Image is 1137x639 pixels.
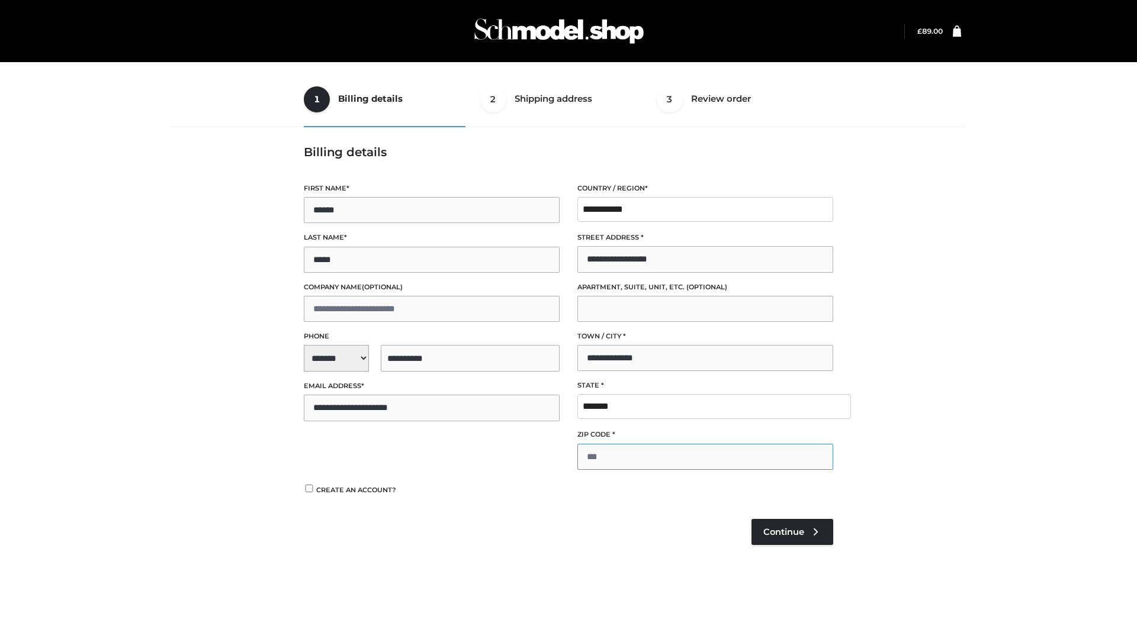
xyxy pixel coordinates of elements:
span: Continue [763,527,804,537]
span: Create an account? [316,486,396,494]
input: Create an account? [304,485,314,492]
label: Email address [304,380,560,392]
label: First name [304,183,560,194]
label: Country / Region [577,183,833,194]
label: ZIP Code [577,429,833,440]
label: Street address [577,232,833,243]
label: Apartment, suite, unit, etc. [577,282,833,293]
label: Town / City [577,331,833,342]
label: Company name [304,282,560,293]
a: £89.00 [917,27,943,35]
label: Last name [304,232,560,243]
label: Phone [304,331,560,342]
h3: Billing details [304,145,833,159]
span: (optional) [362,283,403,291]
label: State [577,380,833,391]
span: £ [917,27,922,35]
span: (optional) [686,283,727,291]
a: Continue [751,519,833,545]
img: Schmodel Admin 964 [470,8,648,54]
bdi: 89.00 [917,27,943,35]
